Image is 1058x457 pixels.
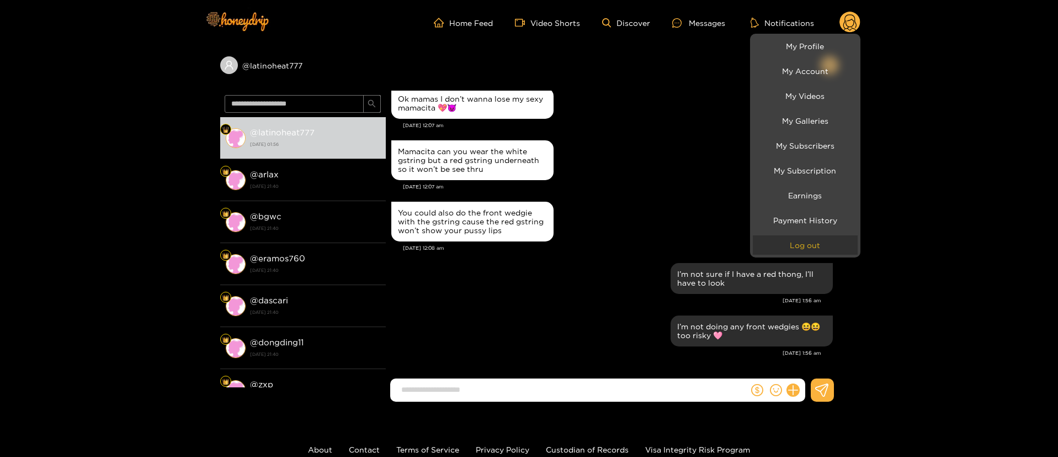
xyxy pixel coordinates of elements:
a: My Subscribers [753,136,858,155]
a: My Profile [753,36,858,56]
a: My Subscription [753,161,858,180]
a: Earnings [753,186,858,205]
button: Log out [753,235,858,255]
a: My Galleries [753,111,858,130]
a: My Videos [753,86,858,106]
a: My Account [753,61,858,81]
a: Payment History [753,211,858,230]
